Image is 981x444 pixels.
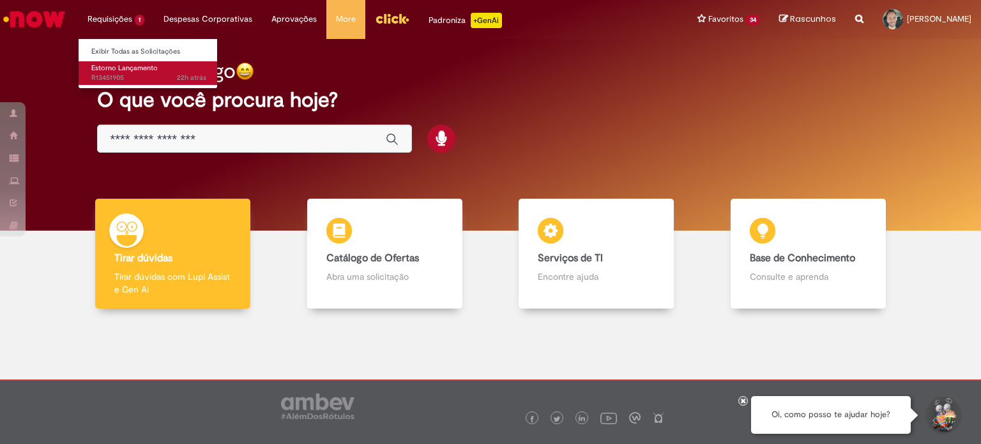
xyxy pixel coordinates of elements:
[746,15,760,26] span: 34
[91,63,158,73] span: Estorno Lançamento
[924,396,962,434] button: Iniciar Conversa de Suporte
[779,13,836,26] a: Rascunhos
[236,62,254,80] img: happy-face.png
[163,13,252,26] span: Despesas Corporativas
[907,13,971,24] span: [PERSON_NAME]
[790,13,836,25] span: Rascunhos
[629,412,641,424] img: logo_footer_workplace.png
[554,416,560,422] img: logo_footer_twitter.png
[538,252,603,264] b: Serviços de TI
[429,13,502,28] div: Padroniza
[703,199,915,309] a: Base de Conhecimento Consulte e aprenda
[529,416,535,422] img: logo_footer_facebook.png
[579,415,585,423] img: logo_footer_linkedin.png
[490,199,703,309] a: Serviços de TI Encontre ajuda
[91,73,206,83] span: R13451905
[177,73,206,82] span: 22h atrás
[87,13,132,26] span: Requisições
[67,199,279,309] a: Tirar dúvidas Tirar dúvidas com Lupi Assist e Gen Ai
[279,199,491,309] a: Catálogo de Ofertas Abra uma solicitação
[114,270,231,296] p: Tirar dúvidas com Lupi Assist e Gen Ai
[375,9,409,28] img: click_logo_yellow_360x200.png
[114,252,172,264] b: Tirar dúvidas
[78,38,218,89] ul: Requisições
[600,410,617,426] img: logo_footer_youtube.png
[326,270,443,283] p: Abra uma solicitação
[471,13,502,28] p: +GenAi
[750,252,855,264] b: Base de Conhecimento
[177,73,206,82] time: 27/08/2025 11:30:16
[751,396,911,434] div: Oi, como posso te ajudar hoje?
[135,15,144,26] span: 1
[538,270,655,283] p: Encontre ajuda
[750,270,867,283] p: Consulte e aprenda
[79,45,219,59] a: Exibir Todas as Solicitações
[708,13,743,26] span: Favoritos
[97,89,885,111] h2: O que você procura hoje?
[281,394,354,419] img: logo_footer_ambev_rotulo_gray.png
[336,13,356,26] span: More
[1,6,67,32] img: ServiceNow
[326,252,419,264] b: Catálogo de Ofertas
[79,61,219,85] a: Aberto R13451905 : Estorno Lançamento
[653,412,664,424] img: logo_footer_naosei.png
[271,13,317,26] span: Aprovações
